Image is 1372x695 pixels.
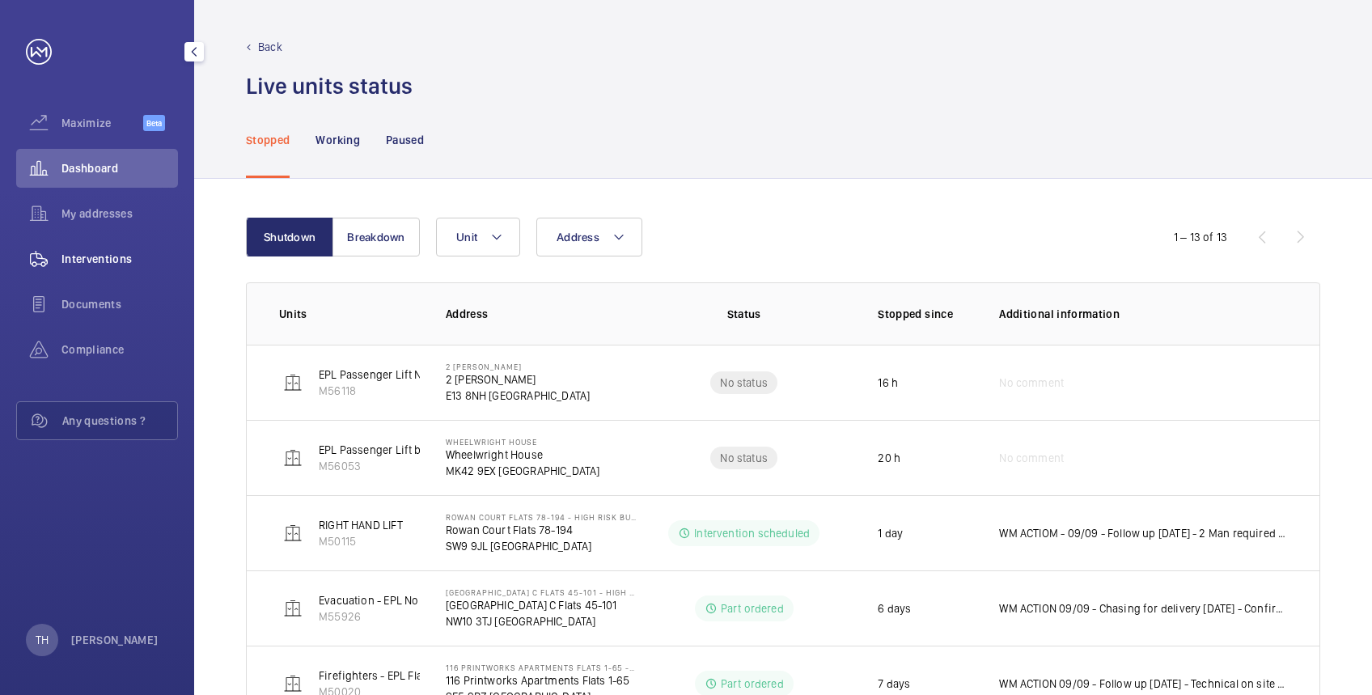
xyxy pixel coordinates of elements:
div: 1 – 13 of 13 [1174,229,1227,245]
span: Documents [61,296,178,312]
button: Shutdown [246,218,333,256]
p: Back [258,39,282,55]
p: Units [279,306,420,322]
p: [GEOGRAPHIC_DATA] C Flats 45-101 [446,597,636,613]
p: Part ordered [721,600,784,617]
h1: Live units status [246,71,413,101]
button: Address [536,218,642,256]
p: TH [36,632,49,648]
p: RIGHT HAND LIFT [319,517,403,533]
span: Dashboard [61,160,178,176]
p: 116 Printworks Apartments Flats 1-65 - High Risk Building [446,663,636,672]
p: EPL Passenger Lift No 2 [319,367,438,383]
span: No comment [999,450,1064,466]
span: Any questions ? [62,413,177,429]
p: WM ACTION 09/09 - Chasing for delivery [DATE] - Confirming eta for delivery this week 05/09 - Cha... [999,600,1287,617]
p: [GEOGRAPHIC_DATA] C Flats 45-101 - High Risk Building [446,587,636,597]
span: My addresses [61,206,178,222]
p: Stopped [246,132,290,148]
p: Status [647,306,841,322]
p: 6 days [878,600,911,617]
p: Working [315,132,359,148]
p: [PERSON_NAME] [71,632,159,648]
span: Unit [456,231,477,244]
p: 7 days [878,676,910,692]
p: No status [720,375,768,391]
img: elevator.svg [283,373,303,392]
span: Interventions [61,251,178,267]
img: elevator.svg [283,599,303,618]
span: Address [557,231,599,244]
p: Address [446,306,636,322]
p: Intervention scheduled [694,525,810,541]
p: M55926 [319,608,509,625]
p: 2 [PERSON_NAME] [446,362,591,371]
span: Compliance [61,341,178,358]
p: Wheelwright House [446,447,600,463]
p: 20 h [878,450,900,466]
img: elevator.svg [283,523,303,543]
p: Wheelwright House [446,437,600,447]
p: EPL Passenger Lift block 46-58 [319,442,475,458]
p: Rowan Court Flats 78-194 [446,522,636,538]
p: Evacuation - EPL No 4 Flats 45-101 R/h [319,592,509,608]
img: elevator.svg [283,674,303,693]
span: Maximize [61,115,143,131]
p: 16 h [878,375,898,391]
p: SW9 9JL [GEOGRAPHIC_DATA] [446,538,636,554]
p: M56118 [319,383,438,399]
p: NW10 3TJ [GEOGRAPHIC_DATA] [446,613,636,629]
p: E13 8NH [GEOGRAPHIC_DATA] [446,388,591,404]
span: Beta [143,115,165,131]
p: M56053 [319,458,475,474]
span: No comment [999,375,1064,391]
p: 1 day [878,525,903,541]
p: 116 Printworks Apartments Flats 1-65 [446,672,636,689]
p: Rowan Court Flats 78-194 - High Risk Building [446,512,636,522]
p: WM ACTIOM - 09/09 - Follow up [DATE] - 2 Man required to set up doors [999,525,1287,541]
p: Firefighters - EPL Flats 1-65 No 2 [319,667,481,684]
img: elevator.svg [283,448,303,468]
p: No status [720,450,768,466]
button: Unit [436,218,520,256]
p: M50115 [319,533,403,549]
p: Part ordered [721,676,784,692]
p: MK42 9EX [GEOGRAPHIC_DATA] [446,463,600,479]
button: Breakdown [332,218,420,256]
p: 2 [PERSON_NAME] [446,371,591,388]
p: Paused [386,132,424,148]
p: Stopped since [878,306,973,322]
p: WM ACTION 09/09 - Follow up [DATE] - Technical on site [DATE] with switches 04.09 - Part on order... [999,676,1287,692]
p: Additional information [999,306,1287,322]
